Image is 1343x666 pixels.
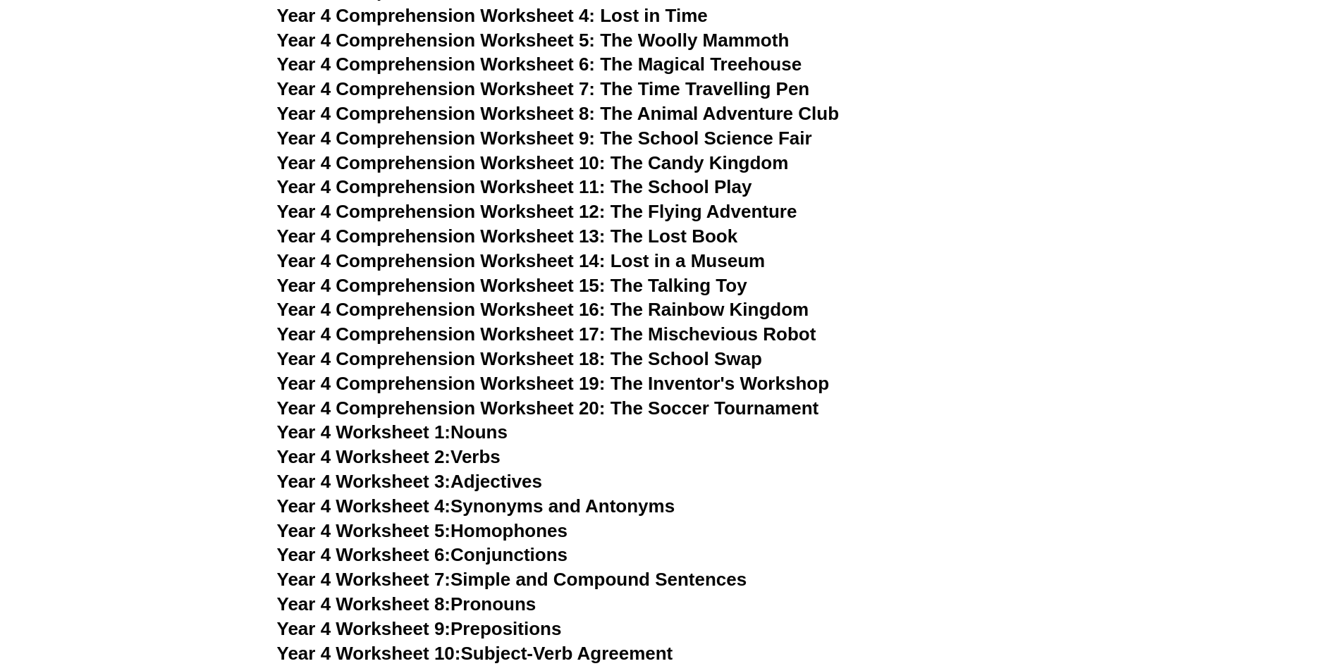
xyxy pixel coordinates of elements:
[277,569,451,590] span: Year 4 Worksheet 7:
[277,618,451,639] span: Year 4 Worksheet 9:
[277,54,802,75] a: Year 4 Comprehension Worksheet 6: The Magical Treehouse
[277,446,451,467] span: Year 4 Worksheet 2:
[277,128,812,149] a: Year 4 Comprehension Worksheet 9: The School Science Fair
[277,593,536,615] a: Year 4 Worksheet 8:Pronouns
[277,446,501,467] a: Year 4 Worksheet 2:Verbs
[277,495,675,517] a: Year 4 Worksheet 4:Synonyms and Antonyms
[277,643,461,664] span: Year 4 Worksheet 10:
[277,373,830,394] a: Year 4 Comprehension Worksheet 19: The Inventor's Workshop
[277,421,508,443] a: Year 4 Worksheet 1:Nouns
[277,643,673,664] a: Year 4 Worksheet 10:Subject-Verb Agreement
[277,275,747,296] a: Year 4 Comprehension Worksheet 15: The Talking Toy
[277,226,738,247] a: Year 4 Comprehension Worksheet 13: The Lost Book
[277,5,708,26] a: Year 4 Comprehension Worksheet 4: Lost in Time
[277,103,840,124] a: Year 4 Comprehension Worksheet 8: The Animal Adventure Club
[277,544,451,565] span: Year 4 Worksheet 6:
[277,421,451,443] span: Year 4 Worksheet 1:
[277,250,766,271] a: Year 4 Comprehension Worksheet 14: Lost in a Museum
[277,520,568,541] a: Year 4 Worksheet 5:Homophones
[277,520,451,541] span: Year 4 Worksheet 5:
[277,471,543,492] a: Year 4 Worksheet 3:Adjectives
[277,569,747,590] a: Year 4 Worksheet 7:Simple and Compound Sentences
[277,495,451,517] span: Year 4 Worksheet 4:
[277,176,752,197] a: Year 4 Comprehension Worksheet 11: The School Play
[277,78,810,99] a: Year 4 Comprehension Worksheet 7: The Time Travelling Pen
[277,618,562,639] a: Year 4 Worksheet 9:Prepositions
[277,544,568,565] a: Year 4 Worksheet 6:Conjunctions
[1108,507,1343,666] iframe: Chat Widget
[277,348,762,369] a: Year 4 Comprehension Worksheet 18: The School Swap
[277,397,819,419] a: Year 4 Comprehension Worksheet 20: The Soccer Tournament
[277,299,809,320] a: Year 4 Comprehension Worksheet 16: The Rainbow Kingdom
[277,323,816,345] a: Year 4 Comprehension Worksheet 17: The Mischevious Robot
[277,471,451,492] span: Year 4 Worksheet 3:
[277,152,789,173] a: Year 4 Comprehension Worksheet 10: The Candy Kingdom
[277,593,451,615] span: Year 4 Worksheet 8:
[277,30,790,51] a: Year 4 Comprehension Worksheet 5: The Woolly Mammoth
[277,201,797,222] a: Year 4 Comprehension Worksheet 12: The Flying Adventure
